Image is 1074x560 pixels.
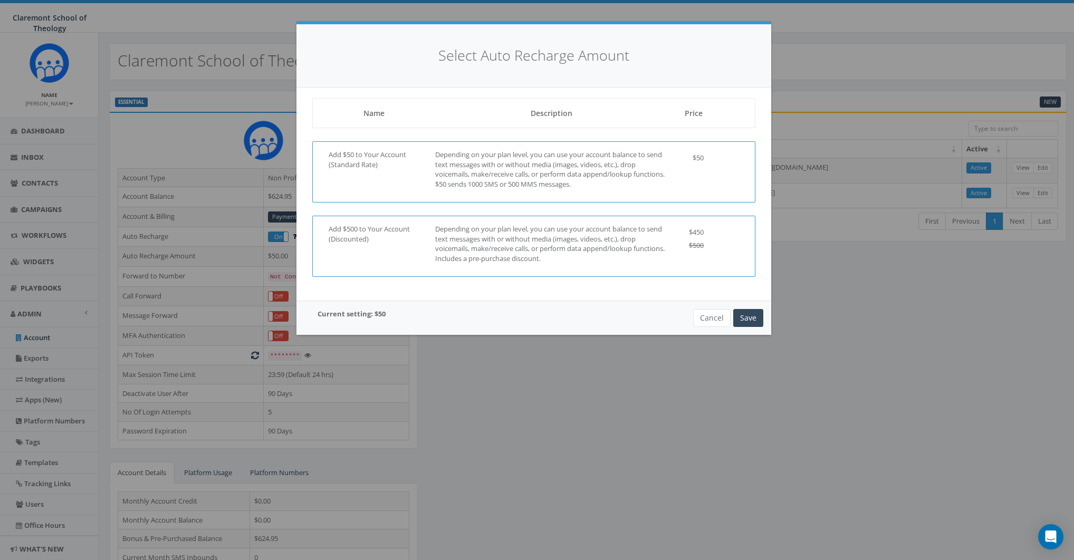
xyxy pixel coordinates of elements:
span: $500 [689,240,704,250]
h5: Price [684,109,703,117]
button: Cancel [693,309,731,327]
button: Save [733,309,763,327]
p: Current setting: $50 [318,309,386,319]
div: Open Intercom Messenger [1038,524,1063,549]
h4: Select Auto Recharge Amount [312,45,755,66]
span: $450 [689,227,704,237]
h5: Description [435,109,668,117]
span: $50 [693,153,704,162]
p: Add $500 to Your Account (Discounted) [329,224,419,244]
p: Add $50 to Your Account (Standard Rate) [329,150,419,169]
p: Depending on your plan level, you can use your account balance to send text messages with or with... [435,224,668,263]
h5: Name [329,109,419,117]
p: Depending on your plan level, you can use your account balance to send text messages with or with... [435,150,668,189]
